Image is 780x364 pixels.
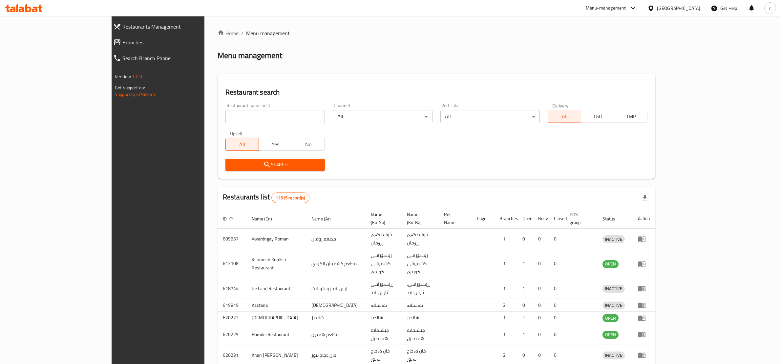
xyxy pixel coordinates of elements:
td: 2 [494,299,517,312]
td: 1 [494,278,517,299]
td: 0 [549,324,564,345]
button: All [225,138,259,151]
td: 0 [533,278,549,299]
button: All [548,110,581,123]
th: Busy [533,209,549,229]
a: Restaurants Management [108,19,242,34]
td: .ڕێستۆرانتی ئایس لاند [402,278,439,299]
td: 0 [517,229,533,249]
div: INACTIVE [602,235,625,243]
th: Action [633,209,655,229]
td: 0 [549,311,564,324]
nav: breadcrumb [218,29,655,37]
span: Ref. Name [444,211,464,226]
td: 0 [533,311,549,324]
td: 1 [517,311,533,324]
a: Search Branch Phone [108,50,242,66]
div: Menu [638,284,650,292]
h2: Menu management [218,50,282,61]
span: Branches [122,38,237,46]
span: All [228,140,256,149]
span: r [769,5,771,12]
td: 0 [517,299,533,312]
span: Version: [115,72,131,81]
td: Kshmesh Kurdish Restaurant [246,249,306,278]
label: Upsell [230,131,242,136]
div: Menu [638,260,650,268]
td: [DEMOGRAPHIC_DATA] [306,299,366,312]
td: کەستانە [402,299,439,312]
td: ايس لاند ريستورانت [306,278,366,299]
span: No [295,140,323,149]
td: شانديز [366,311,402,324]
span: OPEN [602,314,619,322]
span: Name (Ku-So) [371,211,394,226]
button: Search [225,159,325,171]
th: Logo [472,209,494,229]
td: 0 [533,229,549,249]
div: Menu [638,351,650,359]
span: Get support on: [115,83,145,92]
td: 1 [517,324,533,345]
div: OPEN [602,260,619,268]
span: INACTIVE [602,302,625,309]
span: Search [231,161,320,169]
td: رێستۆرانتی کشمیشى كوردى [366,249,402,278]
div: Menu [638,314,650,322]
td: Xwardngay Roman [246,229,306,249]
span: Menu management [246,29,290,37]
span: INACTIVE [602,285,625,292]
button: TMP [614,110,647,123]
div: Menu [638,301,650,309]
span: All [551,112,579,121]
button: No [292,138,325,151]
td: خواردنگەی ڕۆمان [366,229,402,249]
td: 0 [549,229,564,249]
span: POS group [570,211,589,226]
td: 1 [494,324,517,345]
span: Yes [262,140,289,149]
span: Name (Ar) [311,215,339,223]
td: 0 [533,249,549,278]
a: Support.OpsPlatform [115,90,157,99]
td: 1 [517,249,533,278]
div: [GEOGRAPHIC_DATA] [657,5,700,12]
td: 0 [533,299,549,312]
span: ID [223,215,235,223]
span: Name (Ku-Ba) [407,211,431,226]
th: Closed [549,209,564,229]
td: 0 [533,324,549,345]
td: مطعم كشميش الكردي [306,249,366,278]
td: 1 [494,311,517,324]
a: Branches [108,34,242,50]
td: 1 [494,249,517,278]
td: خواردنگەی ڕۆمان [402,229,439,249]
input: Search for restaurant name or ID.. [225,110,325,123]
span: Status [602,215,624,223]
td: رێستۆرانتی کشمیشى كوردى [402,249,439,278]
td: 0 [549,249,564,278]
td: 1 [517,278,533,299]
span: Name (En) [252,215,281,223]
td: 0 [549,299,564,312]
td: مطعم رومان [306,229,366,249]
span: 11515 record(s) [272,195,309,201]
td: شانديز [402,311,439,324]
td: Kastana [246,299,306,312]
td: ڕێستۆرانتی ئایس لاند [366,278,402,299]
span: INACTIVE [602,352,625,359]
span: TGO [584,112,612,121]
div: Export file [637,190,653,206]
td: 0 [549,278,564,299]
span: Restaurants Management [122,23,237,31]
button: Yes [259,138,292,151]
th: Open [517,209,533,229]
td: جيشتخانه هه مديل [366,324,402,345]
span: OPEN [602,331,619,338]
h2: Restaurants list [223,192,309,203]
td: [DEMOGRAPHIC_DATA] [246,311,306,324]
